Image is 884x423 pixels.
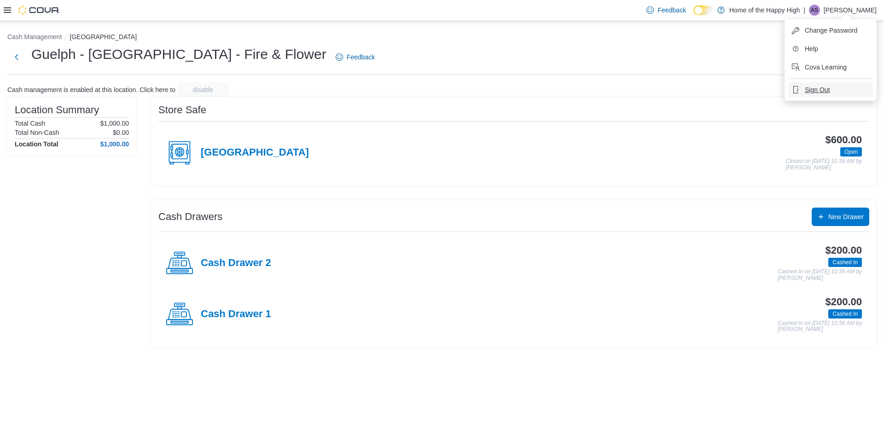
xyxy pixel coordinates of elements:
span: Cashed In [832,310,858,318]
span: New Drawer [828,212,864,221]
button: Help [788,41,873,56]
a: Feedback [332,48,378,66]
input: Dark Mode [693,6,713,15]
span: AS [811,5,818,16]
h4: Location Total [15,140,58,148]
span: Open [840,147,862,156]
p: $0.00 [113,129,129,136]
h3: $600.00 [826,134,862,145]
h4: [GEOGRAPHIC_DATA] [201,147,309,159]
h3: Location Summary [15,104,99,116]
span: Cashed In [832,258,858,267]
h4: Cash Drawer 2 [201,257,271,269]
span: Feedback [657,6,686,15]
span: Cashed In [828,309,862,319]
h3: $200.00 [826,296,862,307]
h6: Total Non-Cash [15,129,59,136]
p: Cash management is enabled at this location. Click here to [7,86,175,93]
h3: $200.00 [826,245,862,256]
h3: Cash Drawers [158,211,222,222]
span: Change Password [805,26,857,35]
button: [GEOGRAPHIC_DATA] [70,33,137,41]
span: Feedback [347,52,375,62]
p: Cashed In on [DATE] 10:38 AM by [PERSON_NAME] [778,320,862,333]
p: Home of the Happy High [729,5,800,16]
h1: Guelph - [GEOGRAPHIC_DATA] - Fire & Flower [31,45,326,64]
button: Cash Management [7,33,62,41]
span: Dark Mode [693,15,694,16]
span: Cashed In [828,258,862,267]
h4: $1,000.00 [100,140,129,148]
button: Next [7,48,26,66]
h4: Cash Drawer 1 [201,308,271,320]
p: $1,000.00 [100,120,129,127]
nav: An example of EuiBreadcrumbs [7,32,877,43]
button: disable [177,82,229,97]
span: Help [805,44,818,53]
button: Cova Learning [788,60,873,75]
span: Open [844,148,858,156]
a: Feedback [643,1,689,19]
p: [PERSON_NAME] [824,5,877,16]
span: Sign Out [805,85,830,94]
p: Closed on [DATE] 10:38 AM by [PERSON_NAME] [786,158,862,171]
span: disable [193,85,213,94]
img: Cova [18,6,60,15]
p: Cashed In on [DATE] 10:39 AM by [PERSON_NAME] [778,269,862,281]
button: New Drawer [812,208,869,226]
p: | [803,5,805,16]
h3: Store Safe [158,104,206,116]
div: Austin Sharpe [809,5,820,16]
button: Change Password [788,23,873,38]
h6: Total Cash [15,120,45,127]
button: Sign Out [788,82,873,97]
span: Cova Learning [805,63,847,72]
